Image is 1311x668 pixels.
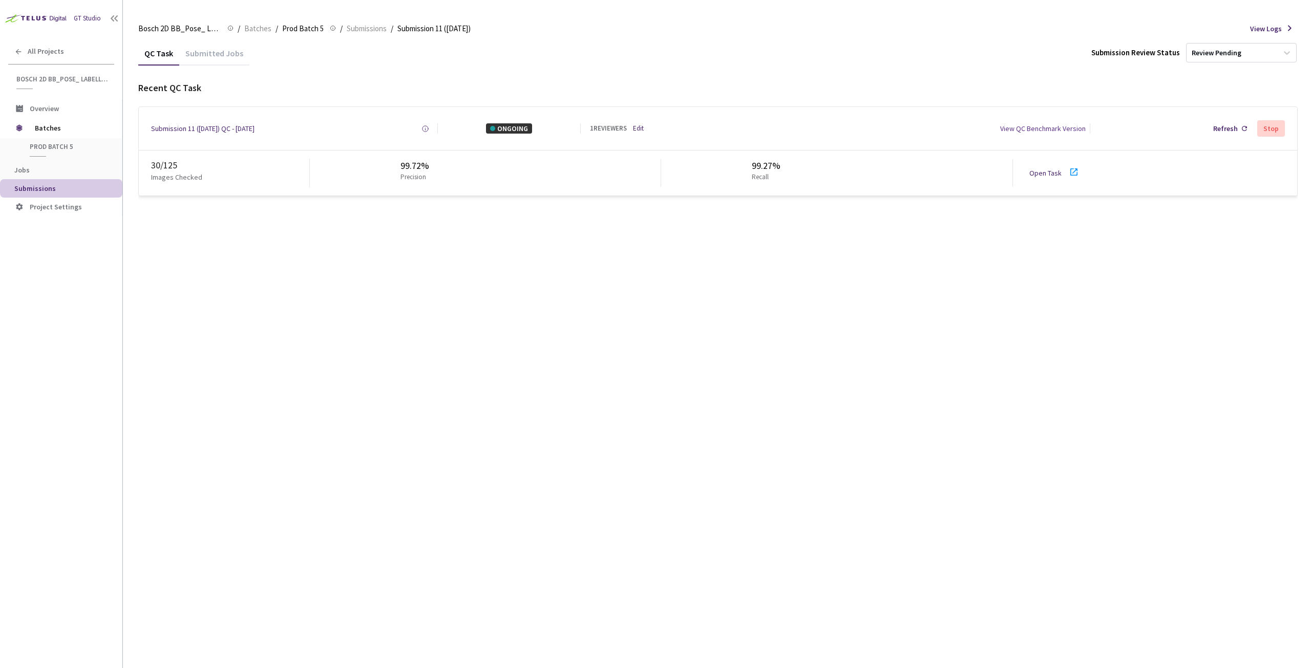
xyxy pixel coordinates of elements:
div: 1 REVIEWERS [590,124,627,134]
p: Precision [400,173,426,182]
li: / [340,23,343,35]
span: Prod Batch 5 [30,142,105,151]
div: Stop [1263,124,1279,133]
p: Images Checked [151,172,202,182]
div: Submission Review Status [1091,47,1180,58]
a: Submissions [345,23,389,34]
div: 99.27% [752,159,780,173]
a: Submission 11 ([DATE]) QC - [DATE] [151,123,255,134]
div: Submitted Jobs [179,48,249,66]
div: View QC Benchmark Version [1000,123,1086,134]
span: View Logs [1250,24,1282,34]
div: Recent QC Task [138,81,1298,95]
span: Prod Batch 5 [282,23,324,35]
span: All Projects [28,47,64,56]
li: / [276,23,278,35]
span: Bosch 2D BB_Pose_ Labelling (2025) [138,23,221,35]
div: ONGOING [486,123,532,134]
span: Submission 11 ([DATE]) [397,23,471,35]
div: QC Task [138,48,179,66]
p: Recall [752,173,776,182]
li: / [391,23,393,35]
span: Batches [35,118,105,138]
a: Batches [242,23,273,34]
span: Overview [30,104,59,113]
span: Submissions [347,23,387,35]
div: 30 / 125 [151,159,309,172]
span: Project Settings [30,202,82,211]
div: Refresh [1213,123,1238,134]
span: Submissions [14,184,56,193]
span: Bosch 2D BB_Pose_ Labelling (2025) [16,75,108,83]
li: / [238,23,240,35]
span: Jobs [14,165,30,175]
div: 99.72% [400,159,430,173]
div: Review Pending [1192,48,1241,58]
a: Open Task [1029,168,1062,178]
a: Edit [633,124,644,134]
span: Batches [244,23,271,35]
div: GT Studio [74,14,101,24]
